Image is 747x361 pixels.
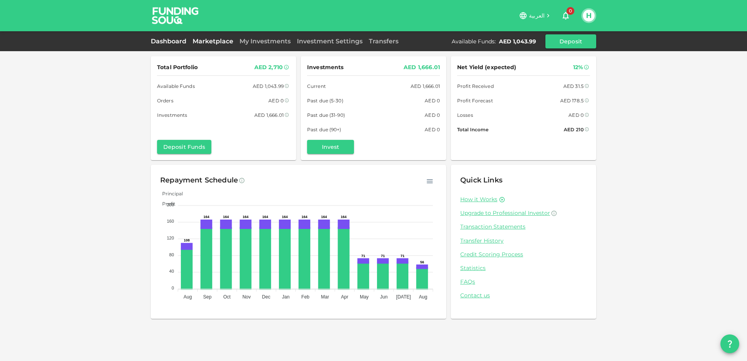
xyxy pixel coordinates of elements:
[460,237,587,245] a: Transfer History
[411,82,440,90] div: AED 1,666.01
[307,97,343,105] span: Past due (5-30)
[457,82,494,90] span: Profit Received
[307,140,354,154] button: Invest
[321,294,329,300] tspan: Mar
[545,34,596,48] button: Deposit
[460,196,497,203] a: How it Works
[425,125,440,134] div: AED 0
[360,294,369,300] tspan: May
[460,176,502,184] span: Quick Links
[301,294,309,300] tspan: Feb
[167,236,174,240] tspan: 120
[157,97,173,105] span: Orders
[307,63,343,72] span: Investments
[341,294,348,300] tspan: Apr
[457,63,516,72] span: Net Yield (expected)
[529,12,545,19] span: العربية
[157,111,187,119] span: Investments
[573,63,583,72] div: 12%
[564,125,584,134] div: AED 210
[460,209,550,216] span: Upgrade to Professional Investor
[307,125,341,134] span: Past due (90+)
[203,294,212,300] tspan: Sep
[151,38,189,45] a: Dashboard
[563,82,584,90] div: AED 31.5
[460,278,587,286] a: FAQs
[189,38,236,45] a: Marketplace
[156,191,183,197] span: Principal
[425,111,440,119] div: AED 0
[720,334,739,353] button: question
[262,294,270,300] tspan: Dec
[282,294,290,300] tspan: Jan
[567,7,574,15] span: 0
[460,292,587,299] a: Contact us
[452,38,496,45] div: Available Funds :
[157,63,198,72] span: Total Portfolio
[294,38,366,45] a: Investment Settings
[184,294,192,300] tspan: Aug
[167,202,174,207] tspan: 200
[457,111,473,119] span: Losses
[460,209,587,217] a: Upgrade to Professional Investor
[167,219,174,223] tspan: 160
[254,111,284,119] div: AED 1,666.01
[380,294,388,300] tspan: Jun
[460,251,587,258] a: Credit Scoring Process
[253,82,284,90] div: AED 1,043.99
[583,10,595,21] button: H
[156,201,175,207] span: Profit
[457,97,493,105] span: Profit Forecast
[157,82,195,90] span: Available Funds
[558,8,574,23] button: 0
[460,264,587,272] a: Statistics
[268,97,284,105] div: AED 0
[419,294,427,300] tspan: Aug
[366,38,402,45] a: Transfers
[223,294,231,300] tspan: Oct
[460,223,587,231] a: Transaction Statements
[157,140,211,154] button: Deposit Funds
[404,63,440,72] div: AED 1,666.01
[169,252,174,257] tspan: 80
[254,63,283,72] div: AED 2,710
[169,269,174,273] tspan: 40
[172,286,174,290] tspan: 0
[457,125,488,134] span: Total Income
[236,38,294,45] a: My Investments
[396,294,411,300] tspan: [DATE]
[425,97,440,105] div: AED 0
[499,38,536,45] div: AED 1,043.99
[160,174,238,187] div: Repayment Schedule
[242,294,250,300] tspan: Nov
[560,97,584,105] div: AED 178.5
[307,82,326,90] span: Current
[568,111,584,119] div: AED 0
[307,111,345,119] span: Past due (31-90)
